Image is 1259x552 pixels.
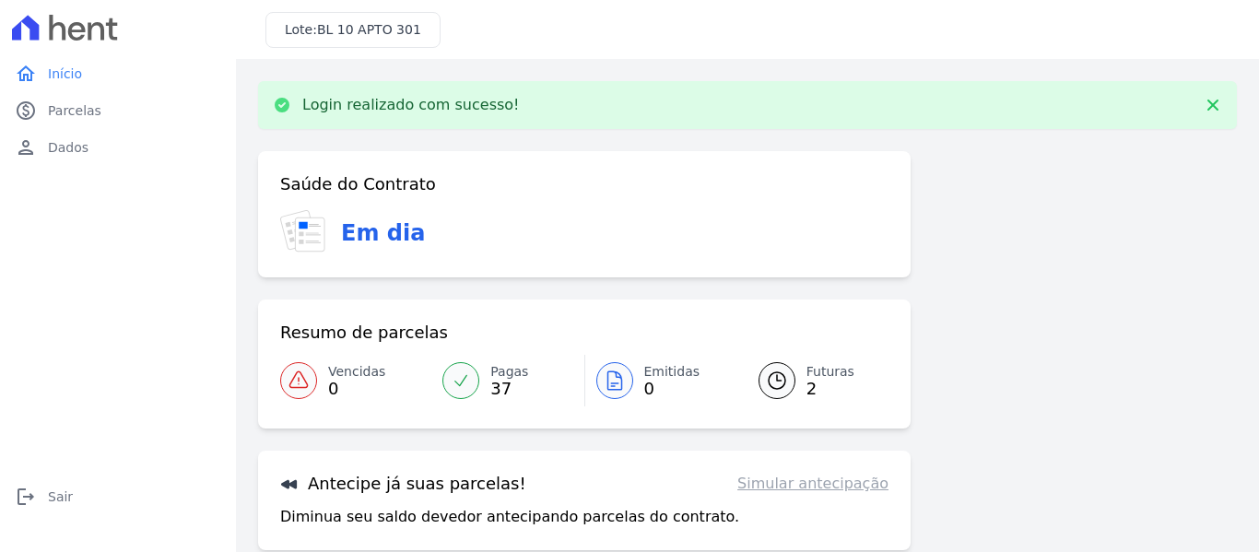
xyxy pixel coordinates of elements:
[280,506,739,528] p: Diminua seu saldo devedor antecipando parcelas do contrato.
[490,362,528,382] span: Pagas
[280,355,431,406] a: Vencidas 0
[48,65,82,83] span: Início
[15,486,37,508] i: logout
[585,355,736,406] a: Emitidas 0
[431,355,583,406] a: Pagas 37
[285,20,421,40] h3: Lote:
[341,217,425,250] h3: Em dia
[48,487,73,506] span: Sair
[48,138,88,157] span: Dados
[737,473,888,495] a: Simular antecipação
[806,362,854,382] span: Futuras
[736,355,888,406] a: Futuras 2
[7,92,229,129] a: paidParcelas
[644,362,700,382] span: Emitidas
[280,173,436,195] h3: Saúde do Contrato
[302,96,520,114] p: Login realizado com sucesso!
[48,101,101,120] span: Parcelas
[644,382,700,396] span: 0
[806,382,854,396] span: 2
[317,22,421,37] span: BL 10 APTO 301
[7,55,229,92] a: homeInício
[15,136,37,159] i: person
[328,382,385,396] span: 0
[7,478,229,515] a: logoutSair
[280,322,448,344] h3: Resumo de parcelas
[280,473,526,495] h3: Antecipe já suas parcelas!
[15,63,37,85] i: home
[328,362,385,382] span: Vencidas
[15,100,37,122] i: paid
[7,129,229,166] a: personDados
[490,382,528,396] span: 37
